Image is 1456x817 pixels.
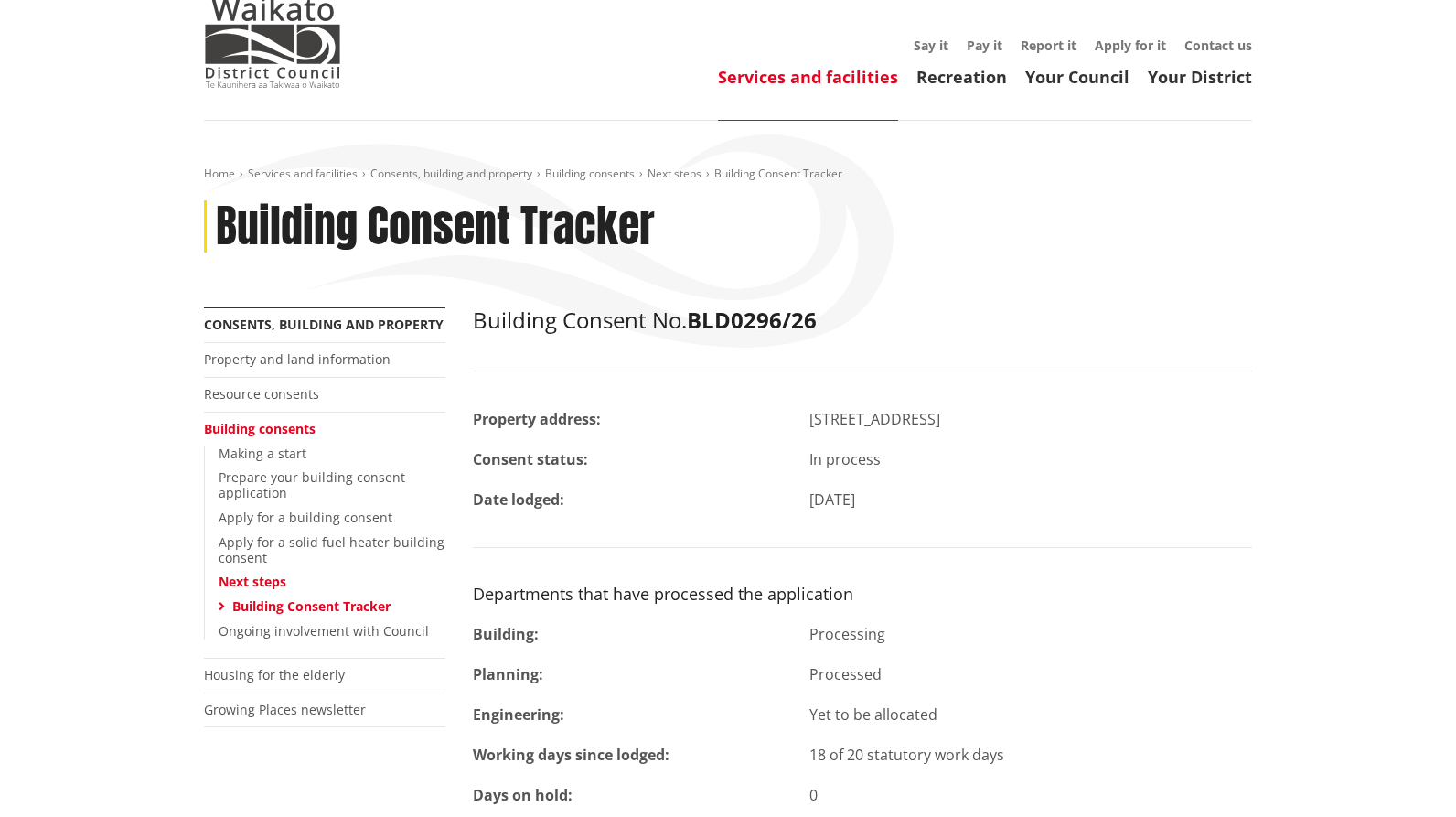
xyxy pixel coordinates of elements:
[204,350,391,368] a: Property and land information
[473,307,1252,334] h2: Building Consent No.
[370,166,532,181] a: Consents, building and property
[796,784,1267,806] div: 0
[1148,66,1252,88] a: Your District
[914,37,948,54] a: Say it
[967,37,1002,54] a: Pay it
[204,167,1252,182] nav: breadcrumb
[216,200,655,253] h1: Building Consent Tracker
[648,166,701,181] a: Next steps
[796,408,1267,430] div: [STREET_ADDRESS]
[1025,66,1129,88] a: Your Council
[473,409,601,429] strong: Property address:
[718,66,898,88] a: Services and facilities
[796,744,1267,766] div: 18 of 20 statutory work days
[473,704,564,725] strong: Engineering:
[219,468,405,501] a: Prepare your building consent application
[248,166,358,181] a: Services and facilities
[204,166,235,181] a: Home
[204,420,316,437] a: Building consents
[473,664,543,684] strong: Planning:
[219,573,286,590] a: Next steps
[796,704,1267,726] div: Yet to be allocated
[796,448,1267,470] div: In process
[204,316,444,333] a: Consents, building and property
[204,701,366,718] a: Growing Places newsletter
[204,666,345,683] a: Housing for the elderly
[796,489,1267,511] div: [DATE]
[473,624,539,644] strong: Building:
[219,509,392,526] a: Apply for a building consent
[204,385,319,403] a: Resource consents
[687,305,817,335] strong: BLD0296/26
[232,597,391,615] a: Building Consent Tracker
[916,66,1007,88] a: Recreation
[473,489,564,510] strong: Date lodged:
[796,623,1267,645] div: Processing
[473,745,669,765] strong: Working days since lodged:
[545,166,635,181] a: Building consents
[714,166,842,181] span: Building Consent Tracker
[219,622,429,640] a: Ongoing involvement with Council
[219,533,444,566] a: Apply for a solid fuel heater building consent​
[1021,37,1076,54] a: Report it
[219,445,306,462] a: Making a start
[473,449,588,469] strong: Consent status:
[473,585,1252,605] h3: Departments that have processed the application
[796,663,1267,685] div: Processed
[1095,37,1166,54] a: Apply for it
[473,785,573,805] strong: Days on hold:
[1372,740,1438,806] iframe: Messenger Launcher
[1184,37,1252,54] a: Contact us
